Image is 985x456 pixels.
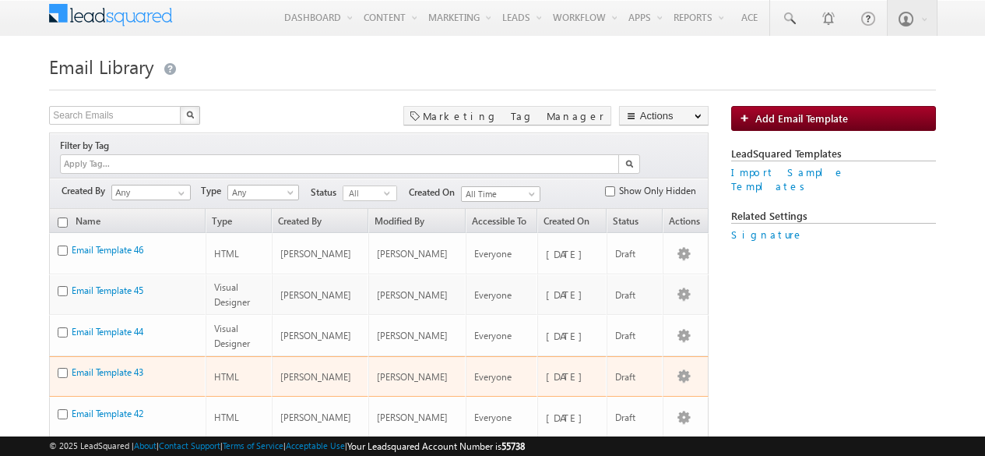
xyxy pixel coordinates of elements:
[377,412,448,423] span: [PERSON_NAME]
[377,289,448,301] span: [PERSON_NAME]
[70,217,192,232] a: Name
[731,165,845,193] a: Import Sample Templates
[280,289,351,301] span: [PERSON_NAME]
[615,289,635,301] span: Draft
[72,285,143,296] a: Email Template 45
[228,186,296,200] span: Any
[615,248,635,260] span: Draft
[466,217,536,232] span: Accessible To
[474,412,512,423] span: Everyone
[501,440,525,452] span: 55738
[206,217,271,232] a: Type
[280,330,351,341] span: [PERSON_NAME]
[546,411,590,424] span: [DATE]
[625,160,633,168] img: Search
[273,217,367,232] a: Created By
[474,330,512,341] span: Everyone
[409,186,461,200] span: Created On
[462,187,536,201] span: All Time
[62,184,111,198] span: Created By
[227,185,299,200] a: Any
[280,371,351,383] span: [PERSON_NAME]
[214,412,239,423] span: HTML
[731,228,804,241] a: Signature
[72,408,143,419] a: Email Template 42
[49,4,173,27] img: Custom Logo
[72,326,143,338] a: Email Template 44
[384,189,396,196] span: select
[311,186,343,200] span: Status
[60,137,114,154] div: Filter by Tag
[134,440,157,451] a: About
[377,330,448,341] span: [PERSON_NAME]
[619,184,696,198] span: Show Only Hidden
[58,217,68,228] input: Check all records
[607,217,662,232] a: Status
[740,113,755,122] img: add_icon.png
[223,440,283,451] a: Terms of Service
[546,247,590,260] span: [DATE]
[62,157,155,171] input: Apply Tag...
[731,147,936,161] label: LeadSquared Templates
[755,111,848,125] span: Add Email Template
[474,248,512,260] span: Everyone
[615,330,635,341] span: Draft
[731,209,936,224] label: Related Settings
[201,184,227,198] span: Type
[280,248,351,260] span: [PERSON_NAME]
[214,371,239,383] span: HTML
[72,366,143,378] a: Email Template 43
[280,412,351,423] span: [PERSON_NAME]
[49,439,525,454] span: © 2025 LeadSquared | | | | |
[49,54,154,79] span: Email Library
[159,440,220,451] a: Contact Support
[214,281,250,308] span: Visual Designer
[615,371,635,383] span: Draft
[615,412,635,423] span: Draft
[214,323,250,349] span: Visual Designer
[474,371,512,383] span: Everyone
[111,185,191,200] input: Type to Search
[538,217,606,232] a: Created On
[377,248,448,260] span: [PERSON_NAME]
[619,106,709,125] button: Actions
[377,371,448,383] span: [PERSON_NAME]
[546,369,590,383] span: [DATE]
[214,248,239,260] span: HTML
[343,186,384,200] span: All
[286,440,345,451] a: Acceptable Use
[369,217,466,232] a: Modified By
[347,440,525,452] span: Your Leadsquared Account Number is
[403,106,611,125] div: Marketing Tag Manager
[546,329,590,342] span: [DATE]
[461,186,540,202] a: All Time
[474,289,512,301] span: Everyone
[546,288,590,301] span: [DATE]
[170,186,189,201] a: Show All Items
[72,244,143,256] a: Email Template 46
[663,217,708,232] span: Actions
[186,111,194,118] img: Search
